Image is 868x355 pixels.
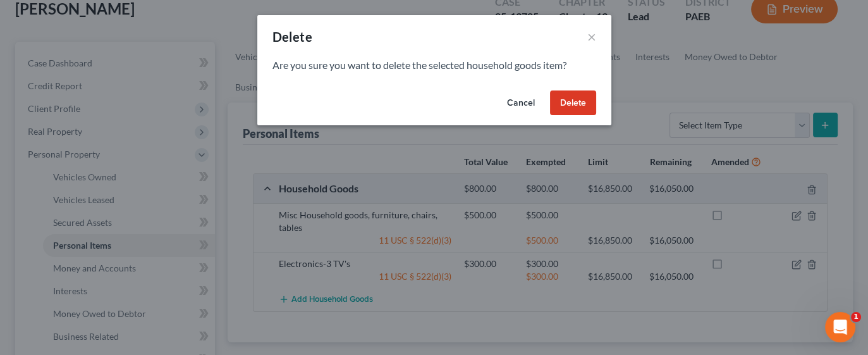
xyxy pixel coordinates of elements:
[272,58,596,73] p: Are you sure you want to delete the selected household goods item?
[851,312,861,322] span: 1
[825,312,855,342] iframe: Intercom live chat
[272,28,312,46] div: Delete
[550,90,596,116] button: Delete
[587,29,596,44] button: ×
[497,90,545,116] button: Cancel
